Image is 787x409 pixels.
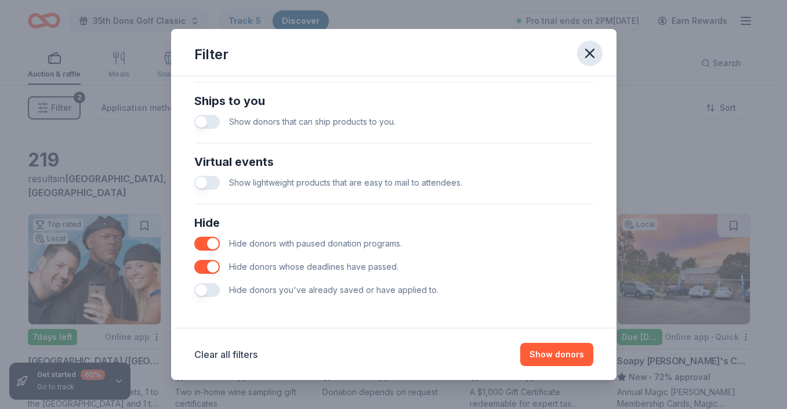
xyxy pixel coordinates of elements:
[194,153,593,171] div: Virtual events
[520,343,593,366] button: Show donors
[194,348,258,361] button: Clear all filters
[229,262,398,272] span: Hide donors whose deadlines have passed.
[194,213,593,232] div: Hide
[229,178,462,187] span: Show lightweight products that are easy to mail to attendees.
[229,117,396,126] span: Show donors that can ship products to you.
[194,45,229,64] div: Filter
[229,285,438,295] span: Hide donors you've already saved or have applied to.
[194,92,593,110] div: Ships to you
[229,238,402,248] span: Hide donors with paused donation programs.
